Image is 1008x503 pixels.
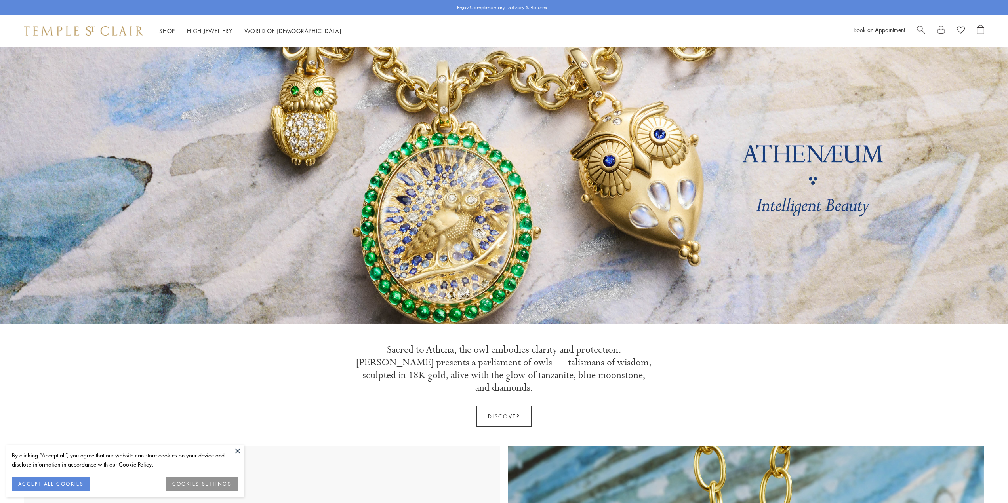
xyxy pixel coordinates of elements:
[977,25,984,37] a: Open Shopping Bag
[854,26,905,34] a: Book an Appointment
[166,477,238,491] button: COOKIES SETTINGS
[968,466,1000,495] iframe: Gorgias live chat messenger
[187,27,232,35] a: High JewelleryHigh Jewellery
[957,25,965,37] a: View Wishlist
[356,344,653,394] p: Sacred to Athena, the owl embodies clarity and protection. [PERSON_NAME] presents a parliament of...
[24,26,143,36] img: Temple St. Clair
[12,477,90,491] button: ACCEPT ALL COOKIES
[159,27,175,35] a: ShopShop
[244,27,341,35] a: World of [DEMOGRAPHIC_DATA]World of [DEMOGRAPHIC_DATA]
[917,25,925,37] a: Search
[159,26,341,36] nav: Main navigation
[457,4,547,11] p: Enjoy Complimentary Delivery & Returns
[476,406,532,427] a: Discover
[12,451,238,469] div: By clicking “Accept all”, you agree that our website can store cookies on your device and disclos...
